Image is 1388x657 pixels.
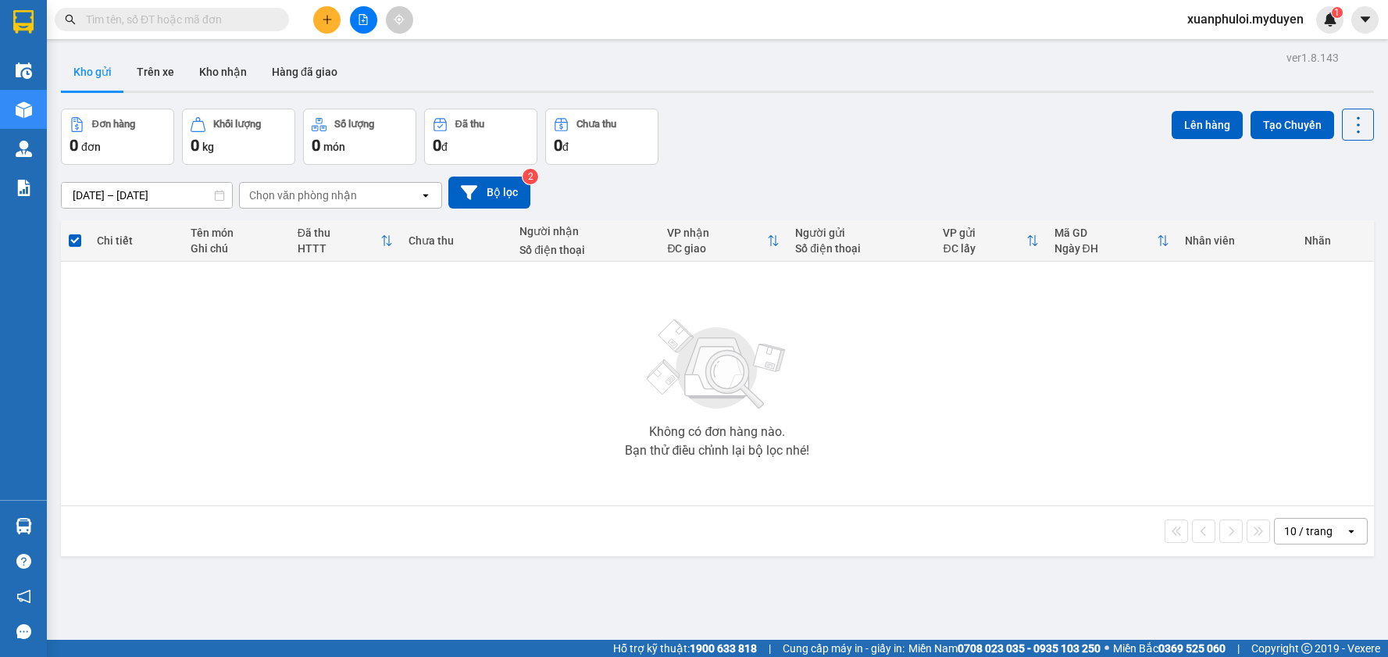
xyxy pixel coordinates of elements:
[1113,640,1226,657] span: Miền Bắc
[1332,7,1343,18] sup: 1
[13,10,34,34] img: logo-vxr
[576,119,616,130] div: Chưa thu
[182,109,295,165] button: Khối lượng0kg
[1323,12,1337,27] img: icon-new-feature
[62,183,232,208] input: Select a date range.
[187,53,259,91] button: Kho nhận
[191,242,282,255] div: Ghi chú
[783,640,905,657] span: Cung cấp máy in - giấy in:
[519,244,651,256] div: Số điện thoại
[424,109,537,165] button: Đã thu0đ
[323,141,345,153] span: món
[667,242,767,255] div: ĐC giao
[322,14,333,25] span: plus
[943,242,1026,255] div: ĐC lấy
[1054,227,1158,239] div: Mã GD
[259,53,350,91] button: Hàng đã giao
[16,518,32,534] img: warehouse-icon
[61,109,174,165] button: Đơn hàng0đơn
[1175,9,1316,29] span: xuanphuloi.myduyen
[1054,242,1158,255] div: Ngày ĐH
[649,426,785,438] div: Không có đơn hàng nào.
[1251,111,1334,139] button: Tạo Chuyến
[202,141,214,153] span: kg
[1237,640,1240,657] span: |
[16,62,32,79] img: warehouse-icon
[1158,642,1226,655] strong: 0369 525 060
[908,640,1101,657] span: Miền Nam
[97,234,175,247] div: Chi tiết
[313,6,341,34] button: plus
[191,136,199,155] span: 0
[455,119,484,130] div: Đã thu
[81,141,101,153] span: đơn
[448,177,530,209] button: Bộ lọc
[554,136,562,155] span: 0
[1334,7,1340,18] span: 1
[298,227,380,239] div: Đã thu
[545,109,658,165] button: Chưa thu0đ
[690,642,757,655] strong: 1900 633 818
[16,589,31,604] span: notification
[667,227,767,239] div: VP nhận
[298,242,380,255] div: HTTT
[795,227,927,239] div: Người gửi
[1047,220,1178,262] th: Toggle SortBy
[1172,111,1243,139] button: Lên hàng
[86,11,270,28] input: Tìm tên, số ĐT hoặc mã đơn
[61,53,124,91] button: Kho gửi
[523,169,538,184] sup: 2
[334,119,374,130] div: Số lượng
[1358,12,1372,27] span: caret-down
[213,119,261,130] div: Khối lượng
[433,136,441,155] span: 0
[191,227,282,239] div: Tên món
[303,109,416,165] button: Số lượng0món
[1284,523,1333,539] div: 10 / trang
[386,6,413,34] button: aim
[659,220,787,262] th: Toggle SortBy
[1304,234,1365,247] div: Nhãn
[1104,645,1109,652] span: ⚪️
[290,220,401,262] th: Toggle SortBy
[625,445,809,457] div: Bạn thử điều chỉnh lại bộ lọc nhé!
[1301,643,1312,654] span: copyright
[613,640,757,657] span: Hỗ trợ kỹ thuật:
[16,624,31,639] span: message
[16,102,32,118] img: warehouse-icon
[1286,49,1339,66] div: ver 1.8.143
[419,189,432,202] svg: open
[70,136,78,155] span: 0
[769,640,771,657] span: |
[1351,6,1379,34] button: caret-down
[394,14,405,25] span: aim
[16,554,31,569] span: question-circle
[124,53,187,91] button: Trên xe
[16,180,32,196] img: solution-icon
[519,225,651,237] div: Người nhận
[639,310,795,420] img: svg+xml;base64,PHN2ZyBjbGFzcz0ibGlzdC1wbHVnX19zdmciIHhtbG5zPSJodHRwOi8vd3d3LnczLm9yZy8yMDAwL3N2Zy...
[562,141,569,153] span: đ
[943,227,1026,239] div: VP gửi
[935,220,1046,262] th: Toggle SortBy
[312,136,320,155] span: 0
[350,6,377,34] button: file-add
[65,14,76,25] span: search
[92,119,135,130] div: Đơn hàng
[1185,234,1289,247] div: Nhân viên
[1345,525,1358,537] svg: open
[249,187,357,203] div: Chọn văn phòng nhận
[358,14,369,25] span: file-add
[409,234,504,247] div: Chưa thu
[441,141,448,153] span: đ
[16,141,32,157] img: warehouse-icon
[795,242,927,255] div: Số điện thoại
[958,642,1101,655] strong: 0708 023 035 - 0935 103 250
